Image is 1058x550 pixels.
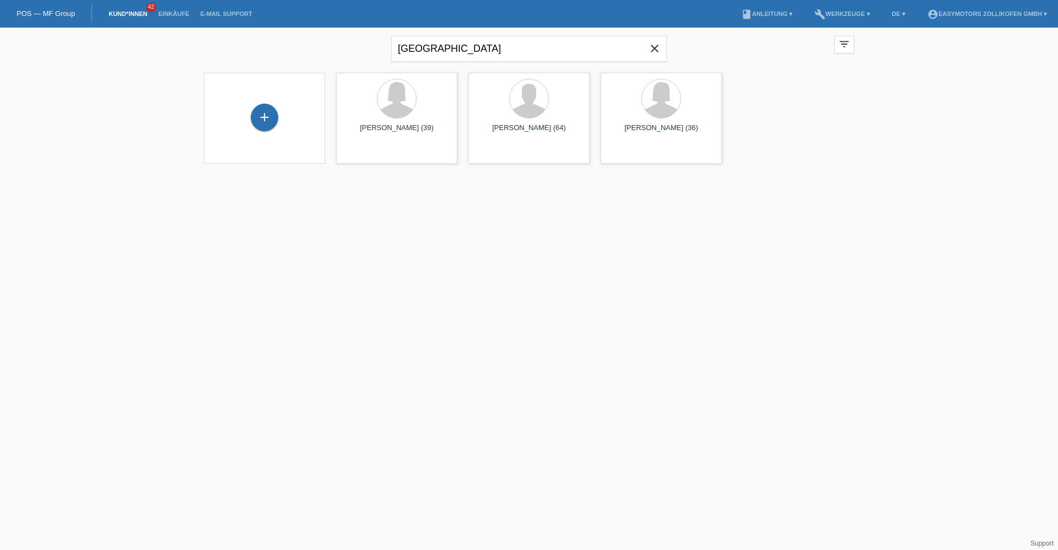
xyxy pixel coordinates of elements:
[809,10,876,17] a: buildWerkzeuge ▾
[927,9,938,20] i: account_circle
[391,36,667,62] input: Suche...
[736,10,798,17] a: bookAnleitung ▾
[1030,540,1054,547] a: Support
[477,123,581,141] div: [PERSON_NAME] (64)
[814,9,825,20] i: build
[153,10,195,17] a: Einkäufe
[741,9,752,20] i: book
[838,38,850,50] i: filter_list
[146,3,156,12] span: 42
[103,10,153,17] a: Kund*innen
[345,123,449,141] div: [PERSON_NAME] (39)
[922,10,1052,17] a: account_circleEasymotors Zollikofen GmbH ▾
[17,9,75,18] a: POS — MF Group
[648,42,661,55] i: close
[609,123,713,141] div: [PERSON_NAME] (36)
[887,10,911,17] a: DE ▾
[195,10,258,17] a: E-Mail Support
[251,108,278,127] div: Kund*in hinzufügen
